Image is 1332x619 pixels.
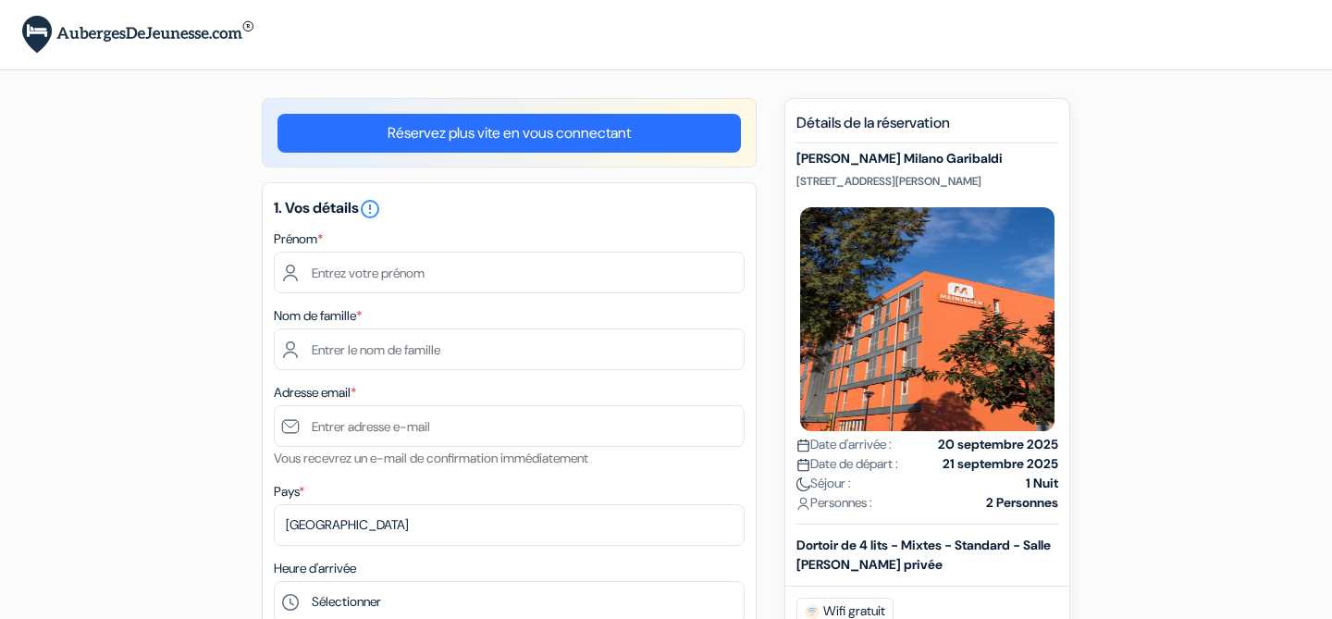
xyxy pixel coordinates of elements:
[805,604,820,619] img: free_wifi.svg
[796,493,872,513] span: Personnes :
[359,198,381,220] i: error_outline
[274,559,356,578] label: Heure d'arrivée
[277,114,741,153] a: Réservez plus vite en vous connectant
[796,439,810,452] img: calendar.svg
[274,229,323,249] label: Prénom
[796,477,810,491] img: moon.svg
[796,458,810,472] img: calendar.svg
[986,493,1058,513] strong: 2 Personnes
[1026,474,1058,493] strong: 1 Nuit
[796,151,1058,167] h5: [PERSON_NAME] Milano Garibaldi
[359,198,381,217] a: error_outline
[796,174,1058,189] p: [STREET_ADDRESS][PERSON_NAME]
[274,306,362,326] label: Nom de famille
[938,435,1058,454] strong: 20 septembre 2025
[274,405,745,447] input: Entrer adresse e-mail
[274,252,745,293] input: Entrez votre prénom
[274,450,588,466] small: Vous recevrez un e-mail de confirmation immédiatement
[274,482,304,501] label: Pays
[796,537,1051,573] b: Dortoir de 4 lits - Mixtes - Standard - Salle [PERSON_NAME] privée
[796,497,810,511] img: user_icon.svg
[274,198,745,220] h5: 1. Vos détails
[943,454,1058,474] strong: 21 septembre 2025
[796,114,1058,143] h5: Détails de la réservation
[22,16,253,54] img: AubergesDeJeunesse.com
[796,454,898,474] span: Date de départ :
[274,328,745,370] input: Entrer le nom de famille
[796,435,892,454] span: Date d'arrivée :
[274,383,356,402] label: Adresse email
[796,474,851,493] span: Séjour :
